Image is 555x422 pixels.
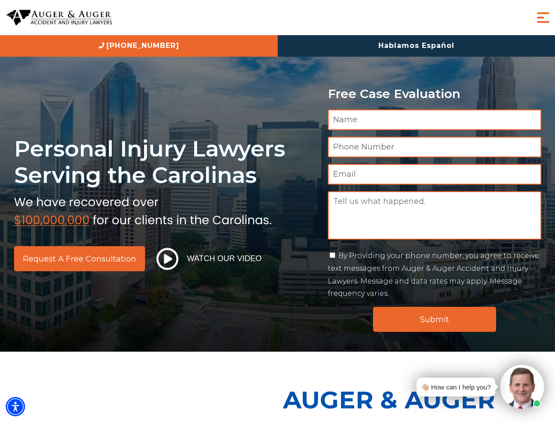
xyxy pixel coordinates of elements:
[500,365,544,409] img: Intaker widget Avatar
[14,246,145,271] a: Request a Free Consultation
[328,109,541,130] input: Name
[328,137,541,157] input: Phone Number
[154,247,265,270] button: Watch Our Video
[283,378,550,422] p: Auger & Auger
[328,251,539,298] label: By Providing your phone number, you agree to receive text messages from Auger & Auger Accident an...
[23,255,136,263] span: Request a Free Consultation
[534,9,552,26] button: Menu
[328,87,541,101] p: Free Case Evaluation
[328,164,541,185] input: Email
[14,193,272,226] img: sub text
[6,397,25,416] div: Accessibility Menu
[421,381,491,393] div: 👋🏼 How can I help you?
[14,135,317,189] h1: Personal Injury Lawyers Serving the Carolinas
[7,10,112,26] img: Auger & Auger Accident and Injury Lawyers Logo
[373,307,496,332] input: Submit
